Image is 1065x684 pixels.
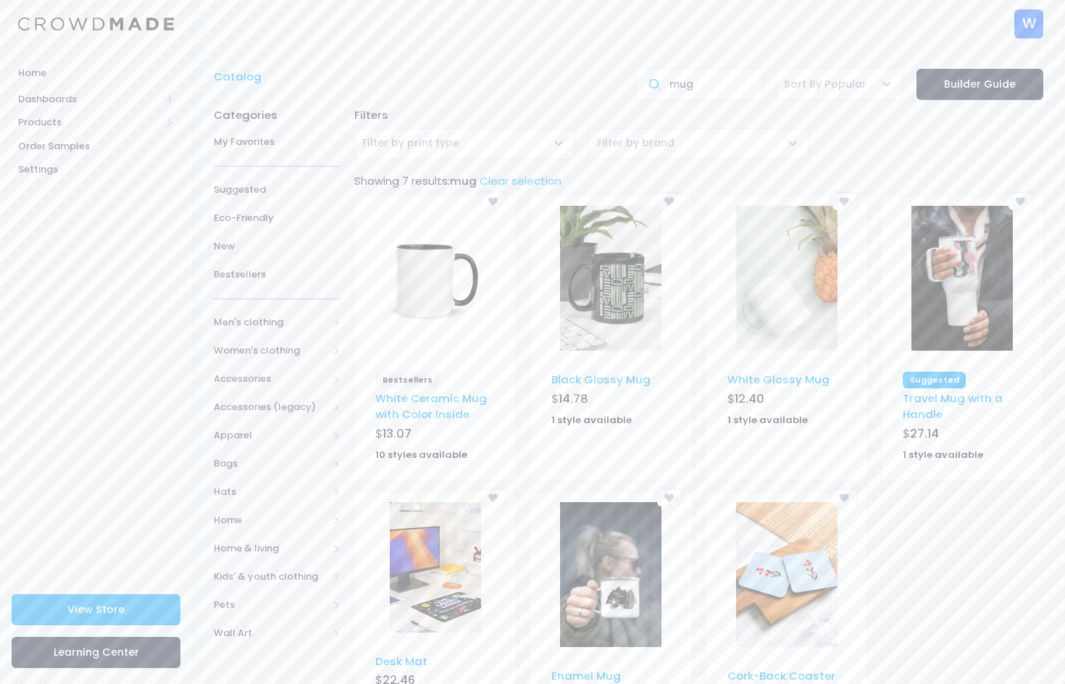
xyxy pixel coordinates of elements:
[776,69,903,100] span: Sort By Popular
[18,115,162,130] span: Products
[347,107,1050,123] div: Filters
[214,456,328,471] span: Bags
[214,183,341,197] span: Suggested
[214,261,341,289] a: Bestsellers
[551,391,671,411] div: $
[214,100,341,123] div: Categories
[375,372,439,388] span: Bestsellers
[375,425,495,446] div: $
[375,448,467,462] strong: 10 styles available
[362,135,459,151] span: Filter by print type
[214,135,341,149] span: My Favorites
[214,267,341,282] span: Bestsellers
[214,485,328,499] span: Hats
[551,668,621,683] a: Enamel Mug
[383,425,412,442] span: 13.07
[903,372,966,388] span: Suggested
[903,425,1022,446] div: $
[214,513,328,527] span: Home
[559,391,588,407] span: 14.78
[214,233,341,261] a: New
[18,162,174,177] span: Settings
[67,602,125,617] span: View Store
[12,637,180,668] a: Learning Center
[214,128,341,157] a: My Favorites
[354,128,575,159] span: Filter by print type
[362,135,459,150] span: Filter by print type
[214,400,328,414] span: Accessories (legacy)
[214,211,341,225] span: Eco-Friendly
[727,372,830,387] a: White Glossy Mug
[54,645,139,659] span: Learning Center
[214,626,328,641] span: Wall Art
[214,598,328,612] span: Pets
[916,69,1043,100] a: Builder Guide
[480,173,561,188] a: Clear selection
[214,315,328,330] span: Men's clothing
[903,391,1003,422] a: Travel Mug with a Handle
[18,92,162,107] span: Dashboards
[18,17,174,31] img: Logo
[727,391,847,411] div: $
[214,176,341,204] a: Suggested
[18,139,174,154] span: Order Samples
[551,372,651,387] a: Black Glossy Mug
[597,135,674,150] span: Filter by brand
[214,69,269,85] a: Catalog
[18,66,174,80] span: Home
[903,448,983,462] strong: 1 style available
[635,69,762,100] input: Search products
[214,204,341,233] a: Eco-Friendly
[214,372,328,386] span: Accessories
[375,654,427,669] a: Desk Mat
[450,173,477,188] span: mug
[12,594,180,625] a: View Store
[1014,9,1043,38] div: W
[214,239,341,254] span: New
[214,428,328,443] span: Apparel
[214,343,328,358] span: Women's clothing
[589,128,809,159] span: Filter by brand
[727,668,835,683] a: Cork-Back Coaster
[375,391,487,422] a: White Ceramic Mug with Color Inside
[784,77,866,92] span: Sort By Popular
[735,391,764,407] span: 12.40
[597,135,674,151] span: Filter by brand
[214,541,328,556] span: Home & living
[910,425,939,442] span: 27.14
[347,173,1050,189] div: Showing 7 results:
[551,413,632,427] strong: 1 style available
[214,570,328,584] span: Kids' & youth clothing
[727,413,808,427] strong: 1 style available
